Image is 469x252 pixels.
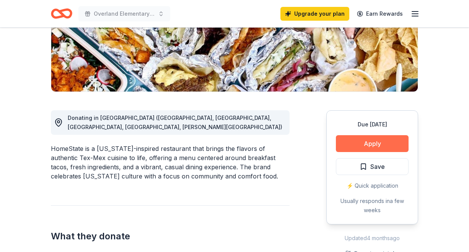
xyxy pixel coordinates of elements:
[51,230,290,242] h2: What they donate
[336,158,409,175] button: Save
[94,9,155,18] span: Overland Elementary Gala & Auction
[68,115,282,130] span: Donating in [GEOGRAPHIC_DATA] ([GEOGRAPHIC_DATA], [GEOGRAPHIC_DATA], [GEOGRAPHIC_DATA], [GEOGRAPH...
[280,7,349,21] a: Upgrade your plan
[336,135,409,152] button: Apply
[336,196,409,215] div: Usually responds in a few weeks
[370,162,385,172] span: Save
[336,181,409,190] div: ⚡️ Quick application
[78,6,170,21] button: Overland Elementary Gala & Auction
[326,234,418,243] div: Updated 4 months ago
[51,144,290,181] div: HomeState is a [US_STATE]-inspired restaurant that brings the flavors of authentic Tex-Mex cuisin...
[51,5,72,23] a: Home
[336,120,409,129] div: Due [DATE]
[352,7,407,21] a: Earn Rewards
